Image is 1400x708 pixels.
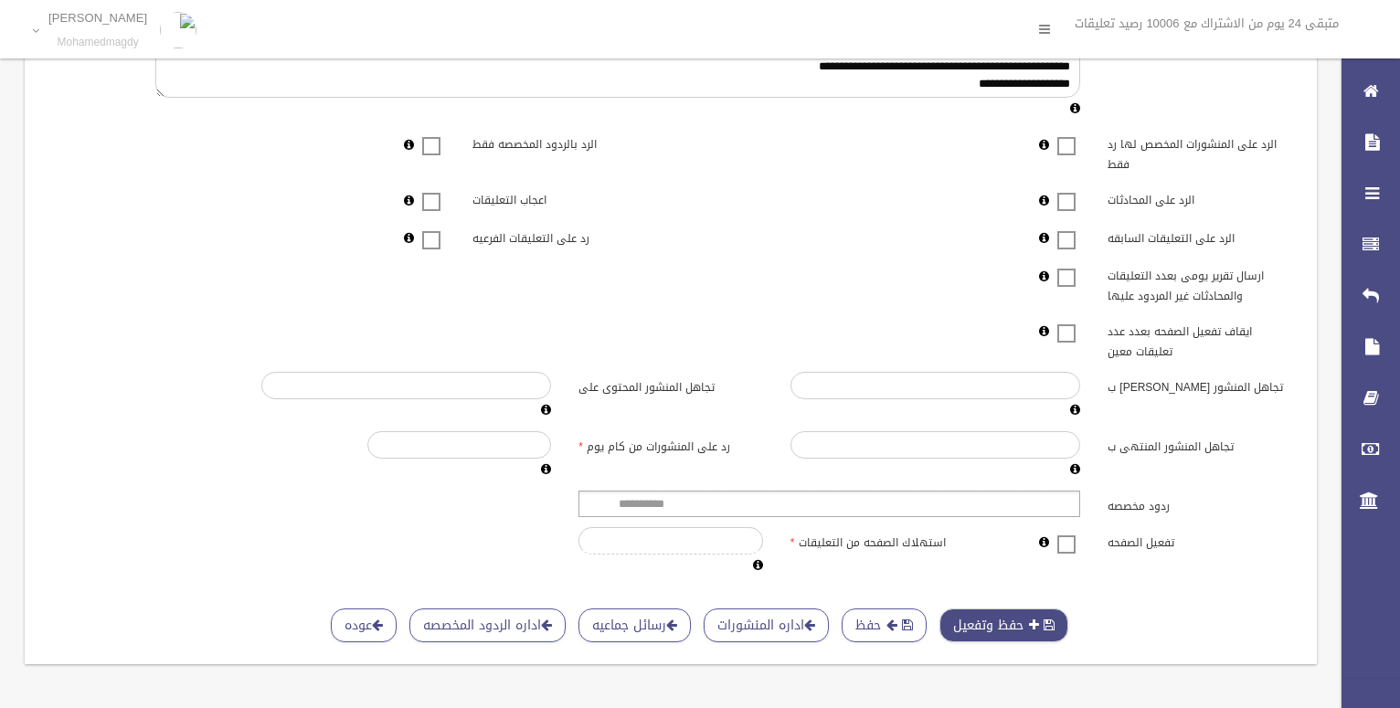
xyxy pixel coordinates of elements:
[48,11,147,25] p: [PERSON_NAME]
[1094,130,1306,175] label: الرد على المنشورات المخصص لها رد فقط
[48,36,147,49] small: Mohamedmagdy
[578,608,691,642] a: رسائل جماعيه
[565,431,777,457] label: رد على المنشورات من كام يوم
[842,608,927,642] button: حفظ
[331,608,397,642] a: عوده
[1094,372,1306,397] label: تجاهل المنشور [PERSON_NAME] ب
[459,185,671,211] label: اعجاب التعليقات
[777,527,989,553] label: استهلاك الصفحه من التعليقات
[409,608,566,642] a: اداره الردود المخصصه
[1094,527,1306,553] label: تفعيل الصفحه
[1094,261,1306,307] label: ارسال تقرير يومى بعدد التعليقات والمحادثات غير المردود عليها
[1094,491,1306,516] label: ردود مخصصه
[1094,316,1306,362] label: ايقاف تفعيل الصفحه بعدد عدد تعليقات معين
[1094,431,1306,457] label: تجاهل المنشور المنتهى ب
[704,608,829,642] a: اداره المنشورات
[1094,185,1306,211] label: الرد على المحادثات
[565,372,777,397] label: تجاهل المنشور المحتوى على
[459,223,671,248] label: رد على التعليقات الفرعيه
[939,608,1068,642] button: حفظ وتفعيل
[459,130,671,155] label: الرد بالردود المخصصه فقط
[1094,223,1306,248] label: الرد على التعليقات السابقه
